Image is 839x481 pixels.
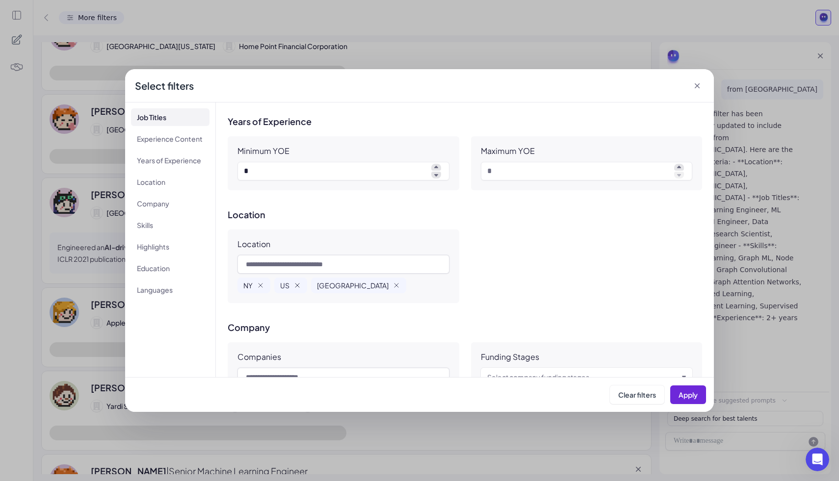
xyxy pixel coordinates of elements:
[487,371,679,383] button: Select company funding stages
[237,352,281,362] div: Companies
[131,281,210,299] li: Languages
[135,79,194,93] div: Select filters
[228,323,702,332] h3: Company
[618,390,656,399] span: Clear filters
[670,385,706,404] button: Apply
[610,385,664,404] button: Clear filters
[481,352,539,362] div: Funding Stages
[131,195,210,212] li: Company
[131,238,210,255] li: Highlights
[131,108,210,126] li: Job Titles
[679,390,698,399] span: Apply
[237,146,289,156] div: Minimum YOE
[481,146,535,156] div: Maximum YOE
[131,216,210,234] li: Skills
[131,152,210,169] li: Years of Experience
[228,117,702,127] h3: Years of Experience
[243,280,253,290] span: NY
[317,280,389,290] span: [GEOGRAPHIC_DATA]
[237,239,270,249] div: Location
[228,210,702,220] h3: Location
[131,130,210,148] li: Experience Content
[131,259,210,277] li: Education
[487,371,589,383] div: Select company funding stages
[280,280,289,290] span: US
[131,173,210,191] li: Location
[806,448,829,471] iframe: Intercom live chat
